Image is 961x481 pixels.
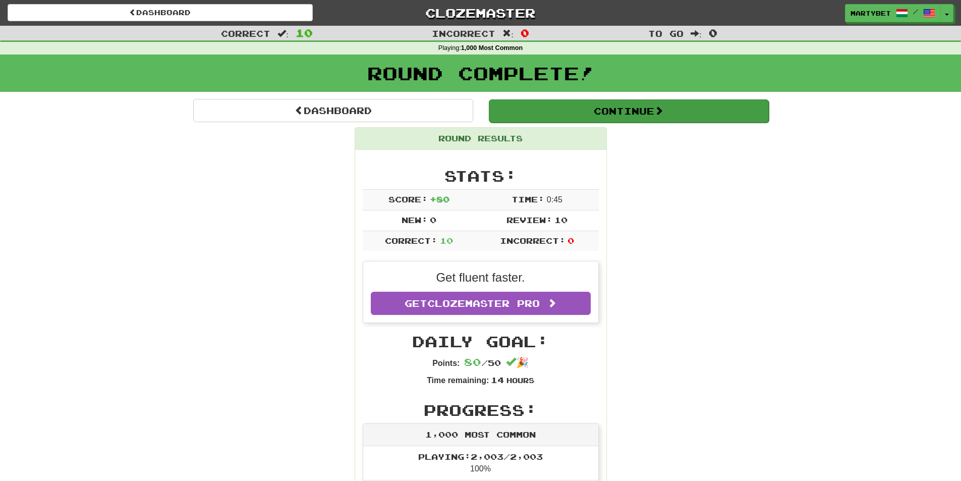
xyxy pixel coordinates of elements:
a: Martybet / [845,4,941,22]
span: Time: [512,194,544,204]
span: Incorrect [432,28,495,38]
div: Round Results [355,128,606,150]
span: 80 [464,356,481,368]
div: 1,000 Most Common [363,424,598,446]
span: Clozemaster Pro [427,298,540,309]
a: Dashboard [8,4,313,21]
h2: Stats: [363,168,599,184]
span: 14 [491,375,504,385]
span: Martybet [851,9,891,18]
button: Continue [489,99,769,123]
span: + 80 [430,194,449,204]
strong: Time remaining: [427,376,489,385]
span: 10 [554,215,568,225]
span: Review: [506,215,552,225]
p: Get fluent faster. [371,269,591,286]
span: New: [402,215,428,225]
h2: Progress: [363,402,599,418]
span: 0 : 45 [547,195,562,204]
span: 0 [709,27,717,39]
span: 10 [440,236,453,245]
strong: Points: [432,359,460,367]
span: / [913,8,918,15]
span: Correct: [385,236,437,245]
span: 0 [521,27,529,39]
span: Incorrect: [500,236,566,245]
span: : [691,29,702,38]
a: GetClozemaster Pro [371,292,591,315]
h2: Daily Goal: [363,333,599,350]
span: Correct [221,28,270,38]
span: 10 [296,27,313,39]
span: 0 [430,215,436,225]
span: / 50 [464,358,501,367]
strong: 1,000 Most Common [461,44,523,51]
span: To go [648,28,684,38]
a: Dashboard [193,99,473,122]
span: 0 [568,236,574,245]
span: Playing: 2,003 / 2,003 [418,452,543,461]
span: : [502,29,514,38]
h1: Round Complete! [4,63,957,83]
li: 100% [363,446,598,480]
span: Score: [388,194,428,204]
span: : [277,29,289,38]
small: Hours [506,376,534,385]
span: 🎉 [506,357,529,368]
a: Clozemaster [328,4,633,22]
